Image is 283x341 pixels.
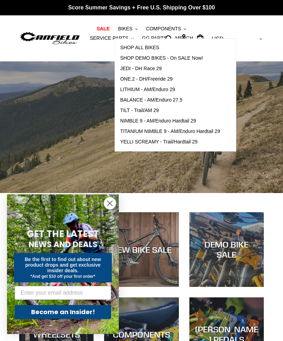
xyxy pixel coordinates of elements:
span: GET THE LATEST [27,228,99,240]
span: TILT - Trail/AM 29 [120,108,159,113]
a: NIMBLE 9 - AM/Enduro Hardtail 29 [115,116,225,126]
a: BALANCE - AM/Enduro 27.5 [115,95,225,105]
button: BIKES [115,24,141,34]
span: *And get $10 off your first order* [30,274,95,279]
a: SALE [93,24,113,34]
input: Enter your email address [15,286,111,300]
span: SERVICE PARTS [90,35,128,41]
a: JEDI - DH Race 29 [115,64,225,74]
span: Be the first to find out about new product drops and get exclusive insider deals. [25,257,101,273]
span: COMPONENTS [146,26,181,32]
span: NIMBLE 9 - AM/Enduro Hardtail 29 [120,118,196,124]
span: TITANIUM NIMBLE 9 - AM/Enduro Hardtail 29 [120,128,220,134]
span: BALANCE - AM/Enduro 27.5 [120,97,182,103]
div: DEMO BIKE SALE [189,239,264,260]
div: NEW BIKE SALE [104,245,179,255]
button: COMPONENTS [143,24,190,34]
a: TILT - Trail/AM 29 [115,105,225,116]
div: COMPONENTS [104,329,179,340]
a: SHOP DEMO BIKES - On SALE Now! [115,53,225,64]
span: LITHIUM - AM/Enduro 29 [120,87,175,92]
a: NEW BIKE SALE [104,212,179,287]
span: SHOP DEMO BIKES - On SALE Now! [120,55,203,61]
button: Close dialog [104,197,116,209]
span: JEDI - DH Race 29 [120,66,162,72]
span: SALE [97,26,110,32]
a: SHOP ALL BIKES [115,43,225,53]
span: NEWS AND DEALS [29,239,97,250]
a: LITHIUM - AM/Enduro 29 [115,84,225,95]
button: Become an Insider! [15,305,111,319]
span: BIKES [118,26,132,32]
span: YELLI SCREAMY - Trail/Hardtail 29 [120,139,198,145]
span: GG PARTS [142,35,167,41]
span: ONE.2 - DH/Freeride 29 [120,76,173,82]
a: ONE.2 - DH/Freeride 29 [115,74,225,84]
a: TITANIUM NIMBLE 9 - AM/Enduro Hardtail 29 [115,126,225,137]
a: DEMO BIKE SALE [189,212,264,287]
span: SHOP ALL BIKES [120,45,159,51]
a: YELLI SCREAMY - Trail/Hardtail 29 [115,137,225,147]
button: SERVICE PARTS [86,34,137,43]
a: GG PARTS [139,34,170,43]
img: Canfield Bikes [19,31,80,46]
